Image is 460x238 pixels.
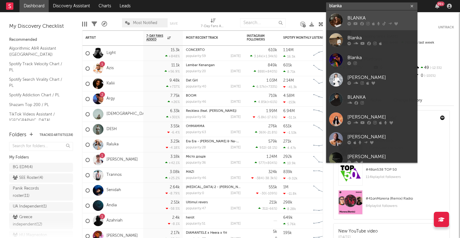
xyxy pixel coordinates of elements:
[9,101,67,108] a: Shazam Top 200 / PL
[311,168,338,183] svg: Chart title
[9,142,73,151] input: Search for folders...
[106,112,151,117] a: [DEMOGRAPHIC_DATA]
[186,64,241,67] div: Lembar Kenangan
[347,114,414,121] div: [PERSON_NAME]
[186,94,197,98] a: BOOM
[268,63,277,67] div: 849k
[311,76,338,91] svg: Chart title
[9,163,73,172] a: BG EDM(4)
[437,2,444,6] div: 99 +
[170,22,178,25] button: Save
[186,125,241,128] div: OHMAMMA
[326,90,417,109] a: BLANKA
[311,61,338,76] svg: Chart title
[106,172,122,178] a: Trannos
[326,129,417,149] a: [PERSON_NAME]
[170,94,180,98] div: 7.75k
[311,152,338,168] svg: Chart title
[231,192,241,195] div: [DATE]
[266,131,276,134] span: -21.8 %
[258,207,277,211] div: ( )
[170,170,180,174] div: 3.08k
[170,155,180,159] div: 3.18k
[186,146,206,149] div: popularity: 28
[186,176,206,180] div: popularity: 46
[347,133,414,141] div: [PERSON_NAME]
[253,85,277,89] div: ( )
[255,177,263,180] span: -384
[283,100,296,104] div: -153k
[186,140,252,143] a: Era Era - [PERSON_NAME] & Na-No Remix
[106,127,117,132] a: DESH
[231,176,241,180] div: [DATE]
[347,34,414,42] div: Blanka
[9,173,73,183] a: SEE Roster(4)
[9,76,67,89] a: Spotify Search Virality Chart / PL
[266,146,276,150] span: -18.1 %
[106,81,115,86] a: Kaliii
[231,146,241,149] div: [DATE]
[9,202,73,211] a: UA Independent(1)
[283,231,292,235] div: 195k
[186,155,206,158] a: Місто дощів
[283,207,296,211] div: 8.28k
[283,85,297,89] div: -41.3k
[311,137,338,152] svg: Chart title
[311,91,338,107] svg: Chart title
[250,54,277,58] div: ( )
[9,184,73,201] a: Panik Records roster(11)
[283,170,292,174] div: 839k
[186,100,206,104] div: popularity: 46
[186,125,204,128] a: OHMAMMA
[231,100,241,104] div: [DATE]
[166,146,180,150] div: -4.18 %
[186,109,236,113] a: Reckless (feat. [PERSON_NAME])
[106,66,114,71] a: Azis
[266,85,276,89] span: +733 %
[251,176,277,180] div: ( )
[9,213,73,229] a: Greece independent(12)
[9,23,73,30] div: My Discovery Checklist
[423,74,436,78] span: -100 %
[92,15,97,33] div: Filters
[347,74,414,81] div: [PERSON_NAME]
[267,155,277,159] div: 1.24M
[13,214,56,228] div: Greece independent ( 12 )
[186,48,241,52] div: CONCERTO
[435,4,439,9] button: 99+
[106,142,119,147] a: Raluka
[106,96,115,101] a: Argy
[247,34,268,41] div: Instagram Followers
[186,55,206,58] div: popularity: 59
[186,48,205,52] a: CONCERTO
[259,162,264,165] span: 577
[186,201,208,204] a: Ultimul revers
[283,115,296,119] div: -51.1k
[311,107,338,122] svg: Chart title
[269,201,277,204] div: 211k
[186,115,206,119] div: popularity: 56
[311,183,338,198] svg: Chart title
[326,10,417,30] a: BLANKA
[283,222,296,226] div: 5.76k
[102,15,107,33] div: A&R Pipeline
[438,24,454,30] button: Untrack
[186,79,241,82] div: Dat Girl
[326,149,417,169] a: [PERSON_NAME]
[255,130,277,134] div: ( )
[283,155,292,159] div: 292k
[264,177,276,180] span: -38.3k %
[347,94,414,101] div: BLANKA
[169,79,180,83] div: 9.48k
[167,130,180,134] div: -6.4 %
[283,176,298,180] div: -9.02k
[347,54,414,62] div: Blanka
[366,195,445,202] div: # 41 on Morena (Remix) Radio
[256,146,277,150] div: ( )
[326,109,417,129] a: [PERSON_NAME]
[283,146,296,150] div: 4.47k
[172,216,180,220] div: 2.4k
[268,170,277,174] div: 324k
[146,34,166,41] span: 7-Day Fans Added
[366,166,445,173] div: # 48 on 538 TOP 50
